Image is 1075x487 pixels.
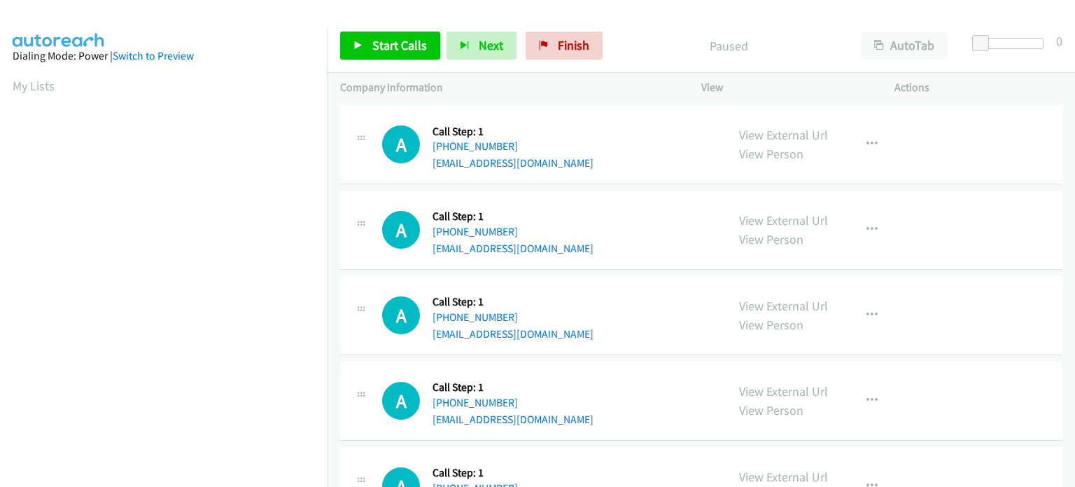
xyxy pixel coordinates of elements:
p: View [701,79,869,96]
a: Finish [526,32,603,60]
a: View External Url [739,298,828,314]
div: The call is yet to be attempted [382,296,420,334]
a: [PHONE_NUMBER] [433,139,518,153]
a: View External Url [739,469,828,485]
a: [EMAIL_ADDRESS][DOMAIN_NAME] [433,156,593,170]
a: [PHONE_NUMBER] [433,225,518,238]
a: Start Calls [340,32,440,60]
h5: Call Step: 1 [433,380,593,395]
a: My Lists [13,78,55,94]
a: [PHONE_NUMBER] [433,396,518,409]
a: View External Url [739,383,828,399]
h5: Call Step: 1 [433,125,593,139]
div: The call is yet to be attempted [382,211,420,249]
div: 0 [1056,32,1062,50]
div: The call is yet to be attempted [382,125,420,163]
h1: A [382,296,420,334]
p: Company Information [340,79,676,96]
p: Actions [894,79,1062,96]
a: View Person [739,317,803,333]
h1: A [382,211,420,249]
span: Next [479,37,503,53]
a: [EMAIL_ADDRESS][DOMAIN_NAME] [433,413,593,426]
a: View Person [739,231,803,247]
a: [EMAIL_ADDRESS][DOMAIN_NAME] [433,327,593,341]
a: [EMAIL_ADDRESS][DOMAIN_NAME] [433,242,593,255]
a: View External Url [739,127,828,143]
a: Switch to Preview [113,49,194,62]
button: AutoTab [861,32,948,60]
button: Next [447,32,517,60]
h5: Call Step: 1 [433,295,593,309]
div: The call is yet to be attempted [382,382,420,420]
h5: Call Step: 1 [433,210,593,224]
h1: A [382,125,420,163]
h5: Call Step: 1 [433,466,593,480]
a: View External Url [739,212,828,228]
a: View Person [739,146,803,162]
span: Start Calls [372,37,427,53]
a: [PHONE_NUMBER] [433,310,518,324]
h1: A [382,382,420,420]
p: Paused [621,36,836,55]
span: Finish [558,37,589,53]
div: Dialing Mode: Power | [13,48,315,64]
div: Delay between calls (in seconds) [979,38,1044,49]
a: View Person [739,402,803,418]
